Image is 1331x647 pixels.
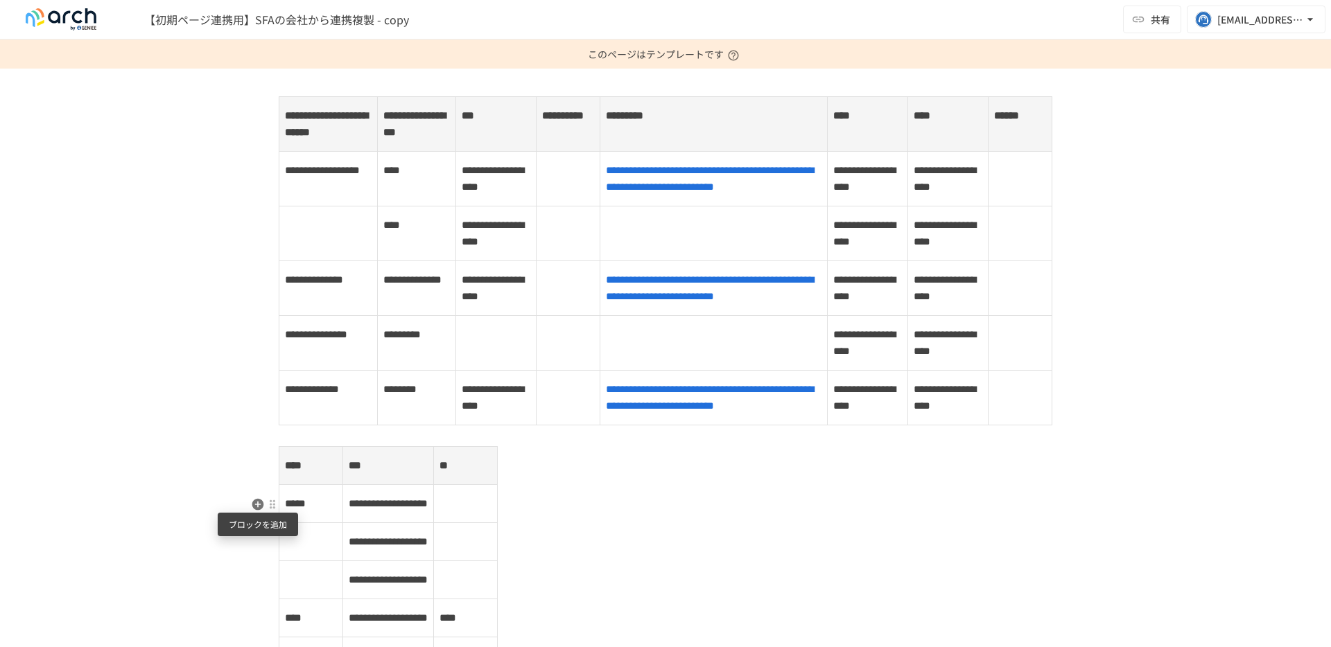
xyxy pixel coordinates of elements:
[588,39,743,69] p: このページはテンプレートです
[144,11,409,28] span: 【初期ページ連携用】SFAの会社から連携複製 - copy
[17,8,105,30] img: logo-default@2x-9cf2c760.svg
[1151,12,1170,27] span: 共有
[218,513,298,536] div: ブロックを追加
[1123,6,1181,33] button: 共有
[1217,11,1303,28] div: [EMAIL_ADDRESS][DOMAIN_NAME]
[1187,6,1325,33] button: [EMAIL_ADDRESS][DOMAIN_NAME]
